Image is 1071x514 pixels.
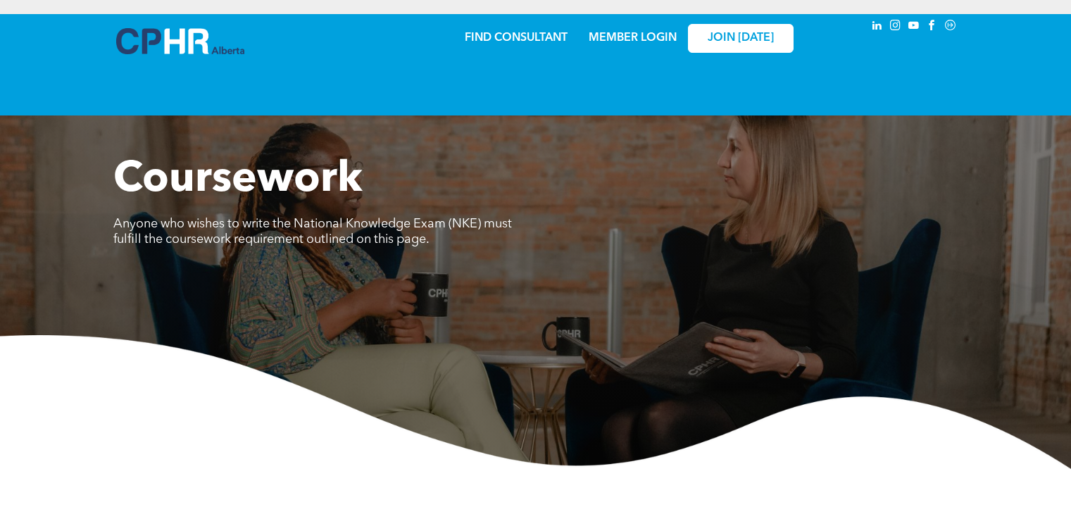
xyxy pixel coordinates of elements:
[465,32,568,44] a: FIND CONSULTANT
[688,24,794,53] a: JOIN [DATE]
[888,18,903,37] a: instagram
[925,18,940,37] a: facebook
[113,218,512,246] span: Anyone who wishes to write the National Knowledge Exam (NKE) must fulfill the coursework requirem...
[906,18,922,37] a: youtube
[708,32,774,45] span: JOIN [DATE]
[116,28,244,54] img: A blue and white logo for cp alberta
[870,18,885,37] a: linkedin
[943,18,958,37] a: Social network
[113,159,363,201] span: Coursework
[589,32,677,44] a: MEMBER LOGIN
